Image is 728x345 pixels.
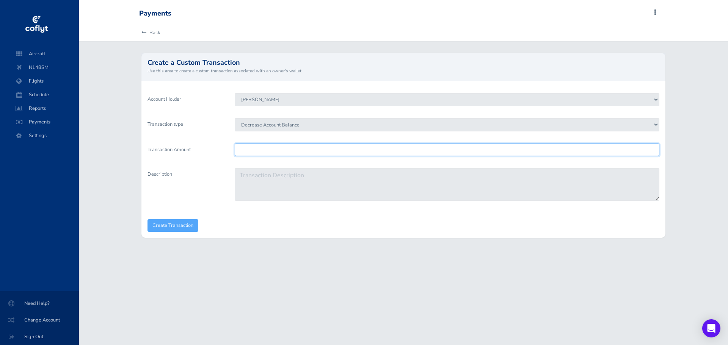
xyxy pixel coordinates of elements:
[14,47,71,61] span: Aircraft
[147,67,659,74] small: Use this area to create a custom transaction associated with an owner's wallet
[139,24,160,41] a: Back
[139,9,171,18] div: Payments
[702,319,720,337] div: Open Intercom Messenger
[9,297,70,310] span: Need Help?
[147,219,198,232] input: Create Transaction
[14,61,71,74] span: N148SM
[14,115,71,129] span: Payments
[14,74,71,88] span: Flights
[142,144,229,162] label: Transaction Amount
[142,168,229,207] label: Description
[142,93,229,112] label: Account Holder
[9,313,70,327] span: Change Account
[14,101,71,115] span: Reports
[24,13,49,36] img: coflyt logo
[14,129,71,142] span: Settings
[147,59,659,66] h2: Create a Custom Transaction
[14,88,71,101] span: Schedule
[142,118,229,137] label: Transaction type
[9,330,70,343] span: Sign Out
